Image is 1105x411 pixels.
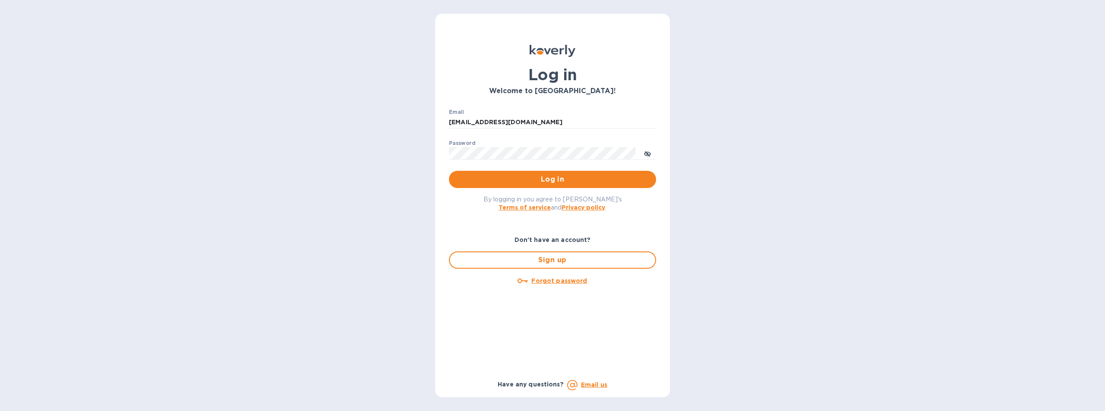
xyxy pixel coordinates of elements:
a: Terms of service [499,204,551,211]
label: Email [449,110,464,115]
a: Email us [581,381,607,388]
h3: Welcome to [GEOGRAPHIC_DATA]! [449,87,656,95]
span: By logging in you agree to [PERSON_NAME]'s and . [483,196,622,211]
button: Sign up [449,251,656,269]
span: Log in [456,174,649,185]
span: Sign up [457,255,648,265]
button: Log in [449,171,656,188]
u: Forgot password [531,277,587,284]
input: Enter email address [449,116,656,129]
a: Privacy policy [562,204,605,211]
img: Koverly [530,45,575,57]
h1: Log in [449,66,656,84]
b: Don't have an account? [515,236,591,243]
label: Password [449,141,475,146]
button: toggle password visibility [639,144,656,162]
b: Have any questions? [498,381,564,388]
